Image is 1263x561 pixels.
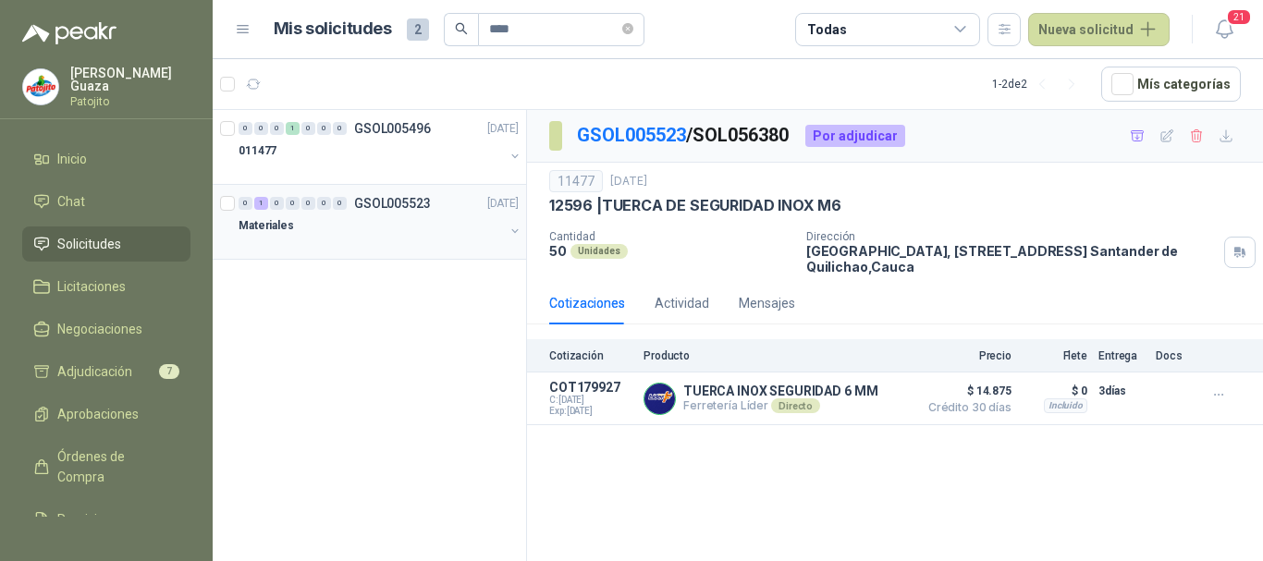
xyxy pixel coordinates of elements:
[577,124,686,146] a: GSOL005523
[22,439,190,494] a: Órdenes de Compra
[239,142,276,160] p: 011477
[622,20,633,38] span: close-circle
[286,122,300,135] div: 1
[487,195,519,213] p: [DATE]
[1226,8,1252,26] span: 21
[1156,349,1193,362] p: Docs
[22,396,190,432] a: Aprobaciones
[919,402,1012,413] span: Crédito 30 días
[57,361,132,382] span: Adjudicación
[159,364,179,379] span: 7
[23,69,58,104] img: Company Logo
[771,398,820,413] div: Directo
[549,406,632,417] span: Exp: [DATE]
[22,226,190,262] a: Solicitudes
[354,197,431,210] p: GSOL005523
[239,192,522,251] a: 0 1 0 0 0 0 0 GSOL005523[DATE] Materiales
[807,19,846,40] div: Todas
[655,293,709,313] div: Actividad
[919,380,1012,402] span: $ 14.875
[549,196,841,215] p: 12596 | TUERCA DE SEGURIDAD INOX M6
[354,122,431,135] p: GSOL005496
[57,319,142,339] span: Negociaciones
[806,243,1217,274] p: [GEOGRAPHIC_DATA], [STREET_ADDRESS] Santander de Quilichao , Cauca
[577,121,791,150] p: / SOL056380
[70,96,190,107] p: Patojito
[333,122,347,135] div: 0
[286,197,300,210] div: 0
[57,276,126,297] span: Licitaciones
[610,173,647,190] p: [DATE]
[22,269,190,304] a: Licitaciones
[549,230,791,243] p: Cantidad
[1208,13,1241,46] button: 21
[317,122,331,135] div: 0
[22,184,190,219] a: Chat
[22,311,190,347] a: Negociaciones
[239,217,294,235] p: Materiales
[270,197,284,210] div: 0
[239,122,252,135] div: 0
[622,23,633,34] span: close-circle
[570,244,628,259] div: Unidades
[1101,67,1241,102] button: Mís categorías
[57,509,126,530] span: Remisiones
[683,398,877,413] p: Ferretería Líder
[57,234,121,254] span: Solicitudes
[549,293,625,313] div: Cotizaciones
[644,384,675,414] img: Company Logo
[70,67,190,92] p: [PERSON_NAME] Guaza
[1044,398,1087,413] div: Incluido
[1028,13,1170,46] button: Nueva solicitud
[22,22,116,44] img: Logo peakr
[22,141,190,177] a: Inicio
[254,122,268,135] div: 0
[549,170,603,192] div: 11477
[239,117,522,177] a: 0 0 0 1 0 0 0 GSOL005496[DATE] 011477
[805,125,905,147] div: Por adjudicar
[455,22,468,35] span: search
[644,349,908,362] p: Producto
[274,16,392,43] h1: Mis solicitudes
[239,197,252,210] div: 0
[549,243,567,259] p: 50
[549,380,632,395] p: COT179927
[317,197,331,210] div: 0
[22,502,190,537] a: Remisiones
[333,197,347,210] div: 0
[1098,380,1145,402] p: 3 días
[57,404,139,424] span: Aprobaciones
[1098,349,1145,362] p: Entrega
[549,395,632,406] span: C: [DATE]
[919,349,1012,362] p: Precio
[301,122,315,135] div: 0
[739,293,795,313] div: Mensajes
[270,122,284,135] div: 0
[57,191,85,212] span: Chat
[487,120,519,138] p: [DATE]
[22,354,190,389] a: Adjudicación7
[254,197,268,210] div: 1
[301,197,315,210] div: 0
[57,446,173,487] span: Órdenes de Compra
[1023,380,1087,402] p: $ 0
[1023,349,1087,362] p: Flete
[407,18,429,41] span: 2
[992,69,1086,99] div: 1 - 2 de 2
[683,384,877,398] p: TUERCA INOX SEGURIDAD 6 MM
[549,349,632,362] p: Cotización
[806,230,1217,243] p: Dirección
[57,149,87,169] span: Inicio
